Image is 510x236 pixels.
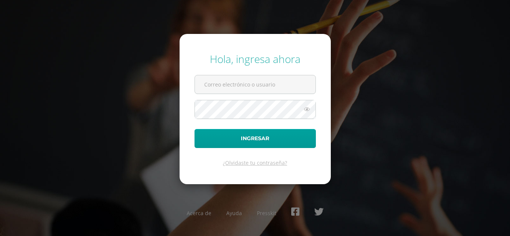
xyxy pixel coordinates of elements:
[195,52,316,66] div: Hola, ingresa ahora
[195,129,316,148] button: Ingresar
[195,75,315,94] input: Correo electrónico o usuario
[223,159,287,166] a: ¿Olvidaste tu contraseña?
[187,210,211,217] a: Acerca de
[226,210,242,217] a: Ayuda
[257,210,276,217] a: Presskit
